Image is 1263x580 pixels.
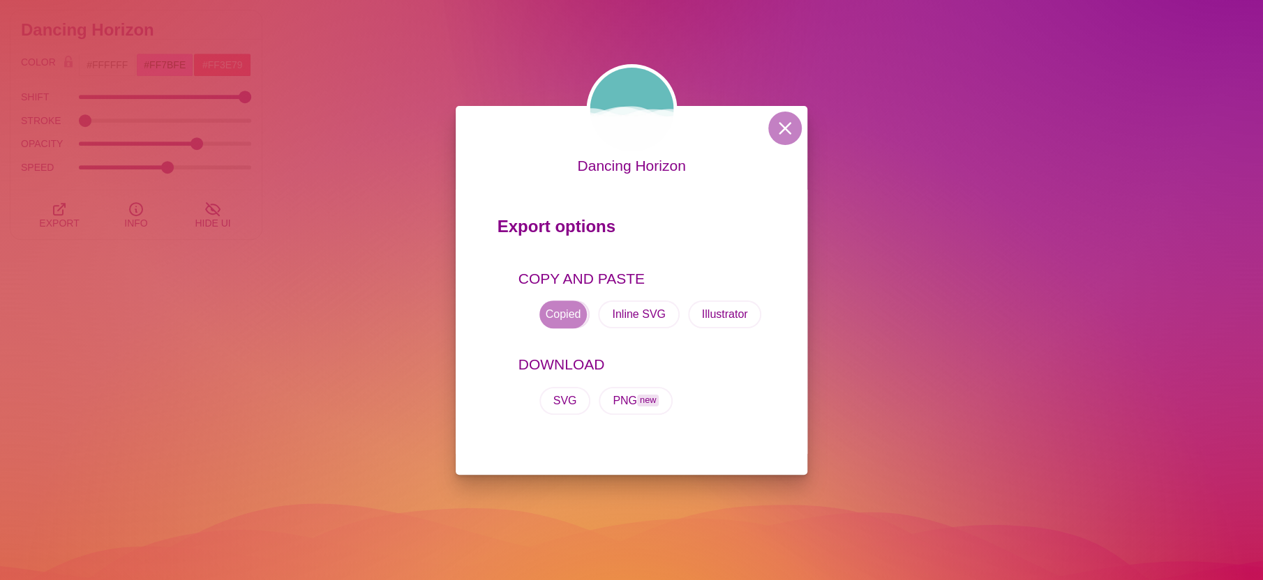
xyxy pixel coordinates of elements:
[637,395,659,406] span: new
[539,300,590,328] button: CSS
[598,300,679,328] button: Inline SVG
[688,300,762,328] button: Illustrator
[518,353,766,376] p: DOWNLOAD
[498,211,766,250] p: Export options
[599,387,673,415] button: PNGnew
[586,64,677,155] img: horizontal flowing waves animated divider
[539,387,591,415] button: SVG
[518,268,766,290] p: COPY AND PASTE
[577,155,685,177] p: Dancing Horizon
